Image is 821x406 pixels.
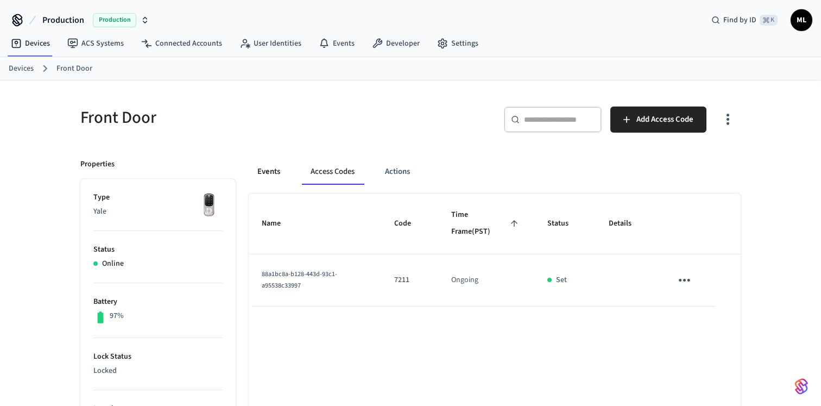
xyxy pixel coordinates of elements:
[93,351,223,363] p: Lock Status
[249,193,741,307] table: sticky table
[93,192,223,203] p: Type
[262,270,337,290] span: 88a1bc8a-b128-443d-93c1-a95538c33997
[102,258,124,270] p: Online
[59,34,132,53] a: ACS Systems
[93,365,223,377] p: Locked
[556,274,567,286] p: Set
[791,9,812,31] button: ML
[703,10,786,30] div: Find by ID⌘ K
[93,244,223,255] p: Status
[792,10,811,30] span: ML
[262,215,295,232] span: Name
[302,159,363,185] button: Access Codes
[93,13,136,27] span: Production
[2,34,59,53] a: Devices
[394,274,425,286] p: 7211
[795,378,808,395] img: SeamLogoGradient.69752ec5.svg
[56,63,92,74] a: Front Door
[42,14,84,27] span: Production
[723,15,756,26] span: Find by ID
[195,192,223,219] img: Yale Assure Touchscreen Wifi Smart Lock, Satin Nickel, Front
[609,215,646,232] span: Details
[760,15,778,26] span: ⌘ K
[610,107,706,133] button: Add Access Code
[428,34,487,53] a: Settings
[9,63,34,74] a: Devices
[249,159,289,185] button: Events
[310,34,363,53] a: Events
[438,254,534,307] td: Ongoing
[636,113,693,127] span: Add Access Code
[363,34,428,53] a: Developer
[451,207,521,241] span: Time Frame(PST)
[93,206,223,217] p: Yale
[110,310,124,322] p: 97%
[80,159,115,170] p: Properties
[80,107,404,129] h5: Front Door
[231,34,310,53] a: User Identities
[249,159,741,185] div: ant example
[132,34,231,53] a: Connected Accounts
[376,159,419,185] button: Actions
[547,215,583,232] span: Status
[93,296,223,308] p: Battery
[394,215,425,232] span: Code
